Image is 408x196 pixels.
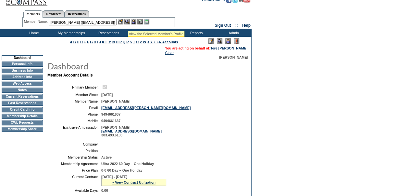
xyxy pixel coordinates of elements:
td: Price Plan: [50,168,99,172]
a: [EMAIL_ADDRESS][PERSON_NAME][DOMAIN_NAME] [101,106,191,110]
a: J [99,40,101,44]
a: T [133,40,135,44]
td: Position: [50,149,99,153]
a: D [80,40,83,44]
td: Member Name: [50,99,99,103]
td: Personal Info [2,62,43,67]
span: Ultra 2022 60 Day – One Holiday [101,162,154,166]
a: Tere [PERSON_NAME] [210,46,247,50]
a: Q [123,40,125,44]
span: :: [235,23,238,28]
td: Membership Agreement: [50,162,99,166]
img: View Mode [217,38,222,44]
a: H [94,40,96,44]
td: Membership Details [2,114,43,119]
td: Web Access [2,81,43,86]
td: Reservations [89,29,127,37]
a: Sign Out [215,23,231,28]
td: Vacation Collection [127,29,177,37]
a: C [77,40,79,44]
span: 9494661637 [101,119,120,123]
a: X [147,40,149,44]
td: Home [15,29,52,37]
a: P [119,40,122,44]
td: CWL Requests [2,120,43,125]
a: W [143,40,146,44]
span: 9494661637 [101,112,120,116]
div: View the Selected Member's Profile [129,32,183,36]
span: [PERSON_NAME] [219,55,248,59]
a: Y [150,40,153,44]
a: E [84,40,86,44]
td: Reports [177,29,214,37]
a: N [112,40,115,44]
span: [PERSON_NAME] 303.493.6133 [101,125,162,137]
a: Clear [165,51,173,55]
td: Primary Member: [50,84,99,90]
span: 0.00 [101,189,108,192]
span: [DATE] [101,93,113,97]
img: b_edit.gif [118,19,123,24]
img: Log Concern/Member Elevation [234,38,239,44]
a: I [97,40,98,44]
a: F [87,40,89,44]
a: U [136,40,139,44]
td: Notes [2,88,43,93]
td: My Memberships [52,29,89,37]
td: Membership Status: [50,155,99,159]
a: [EMAIL_ADDRESS][DOMAIN_NAME] [101,129,162,133]
td: Past Reservations [2,101,43,106]
span: [PERSON_NAME] [101,99,130,103]
span: You are acting on behalf of: [165,46,247,50]
a: Z [154,40,156,44]
td: Membership Share [2,127,43,132]
td: Member Since: [50,93,99,97]
td: Business Info [2,68,43,73]
td: Email: [50,106,99,110]
img: Impersonate [225,38,231,44]
td: Company: [50,142,99,146]
a: K [102,40,105,44]
b: Member Account Details [47,73,93,77]
a: Reservations [65,10,89,17]
a: Members [23,10,43,18]
a: G [90,40,93,44]
a: M [108,40,111,44]
img: b_calculator.gif [144,19,149,24]
img: View [124,19,130,24]
img: Reservations [137,19,143,24]
a: V [140,40,142,44]
div: Member Name: [24,19,49,24]
a: L [105,40,107,44]
td: Current Contract: [50,175,99,186]
span: Active [101,155,112,159]
td: Available Days: [50,189,99,192]
a: Help [242,23,251,28]
img: Edit Mode [208,38,214,44]
td: Address Info [2,75,43,80]
a: O [116,40,118,44]
td: Dashboard [2,55,43,60]
a: B [73,40,76,44]
td: Credit Card Info [2,107,43,112]
a: Residences [43,10,65,17]
img: pgTtlDashboard.gif [47,59,177,72]
img: Impersonate [131,19,136,24]
a: » View Contract Utilization [112,180,155,184]
a: A [70,40,72,44]
td: Phone: [50,112,99,116]
span: 0-0 60 Day – One Holiday [101,168,142,172]
td: Mobile: [50,119,99,123]
a: S [130,40,132,44]
a: ER Accounts [156,40,178,44]
td: Exclusive Ambassador: [50,125,99,137]
span: [DATE] - [DATE] [101,175,127,179]
td: Current Reservations [2,94,43,99]
td: Admin [214,29,252,37]
a: R [126,40,129,44]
